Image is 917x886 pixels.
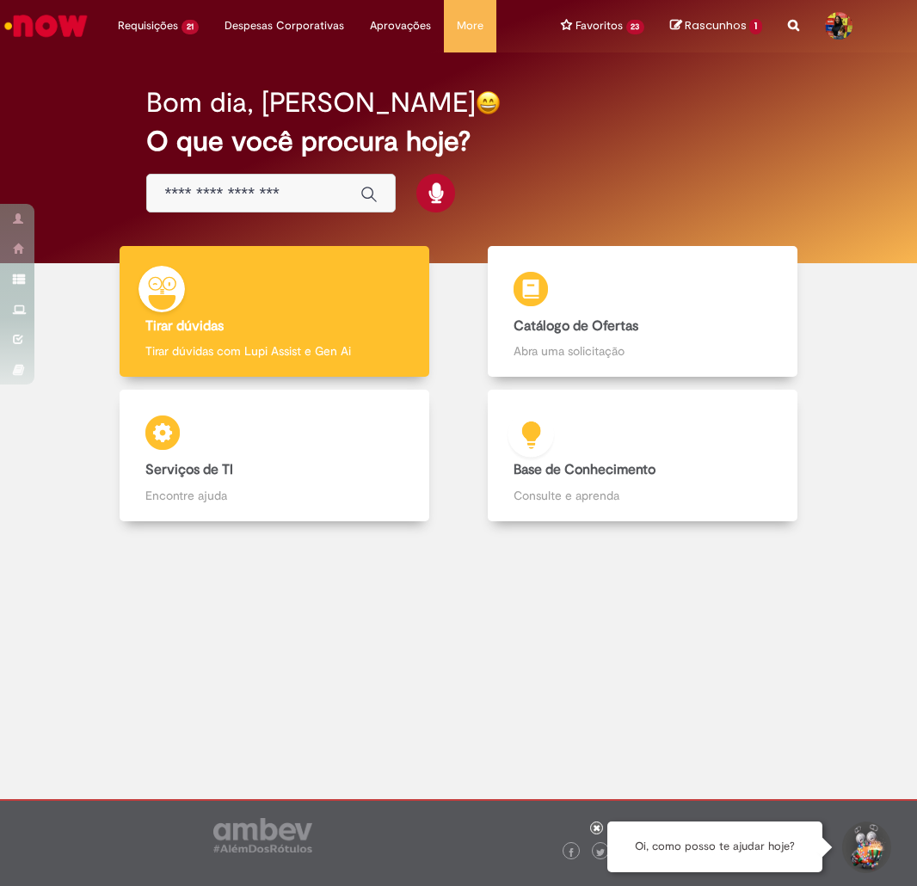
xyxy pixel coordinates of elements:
a: Base de Conhecimento Consulte e aprenda [459,390,827,521]
h2: O que você procura hoje? [146,126,770,157]
img: logo_footer_twitter.png [596,848,605,857]
a: Catálogo de Ofertas Abra uma solicitação [459,246,827,378]
button: Iniciar Conversa de Suporte [840,821,891,873]
span: Rascunhos [685,17,747,34]
p: Tirar dúvidas com Lupi Assist e Gen Ai [145,342,404,360]
p: Abra uma solicitação [514,342,772,360]
span: 21 [182,20,199,34]
b: Catálogo de Ofertas [514,317,638,335]
img: ServiceNow [2,9,90,43]
span: 1 [749,19,762,34]
p: Encontre ajuda [145,487,404,504]
a: Tirar dúvidas Tirar dúvidas com Lupi Assist e Gen Ai [90,246,459,378]
img: logo_footer_ambev_rotulo_gray.png [213,818,312,852]
a: Serviços de TI Encontre ajuda [90,390,459,521]
img: happy-face.png [476,90,501,115]
img: logo_footer_facebook.png [567,848,575,857]
div: Oi, como posso te ajudar hoje? [607,821,822,872]
span: Requisições [118,17,178,34]
span: Favoritos [575,17,623,34]
span: Aprovações [370,17,431,34]
span: Despesas Corporativas [225,17,344,34]
a: No momento, sua lista de rascunhos tem 1 Itens [670,17,762,34]
b: Base de Conhecimento [514,461,655,478]
h2: Bom dia, [PERSON_NAME] [146,88,476,118]
span: More [457,17,483,34]
p: Consulte e aprenda [514,487,772,504]
b: Tirar dúvidas [145,317,224,335]
span: 23 [626,20,645,34]
b: Serviços de TI [145,461,233,478]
